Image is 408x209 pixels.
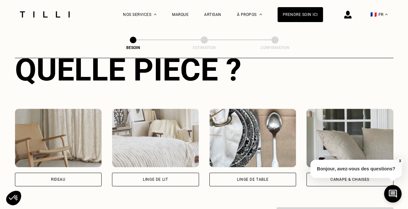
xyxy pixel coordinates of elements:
div: Estimation [172,45,237,50]
a: Prendre soin ici [278,7,323,22]
img: Logo du service de couturière Tilli [18,11,72,18]
img: Tilli retouche votre Rideau [15,109,102,167]
div: Linge de table [237,178,268,181]
div: Quelle pièce ? [15,52,393,88]
img: Tilli retouche votre Canapé & chaises [306,109,393,167]
div: Rideau [51,178,66,181]
img: Tilli retouche votre Linge de lit [112,109,199,167]
p: Bonjour, avez-vous des questions? [310,160,402,178]
img: Menu déroulant [154,14,156,15]
img: menu déroulant [385,14,388,15]
div: Besoin [101,45,166,50]
img: Menu déroulant à propos [259,14,262,15]
img: icône connexion [344,11,352,18]
div: Confirmation [242,45,307,50]
a: Artisan [204,12,221,17]
button: X [397,157,403,165]
div: Linge de lit [143,178,168,181]
a: Marque [172,12,189,17]
img: Tilli retouche votre Linge de table [209,109,296,167]
span: 🇫🇷 [370,11,377,18]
